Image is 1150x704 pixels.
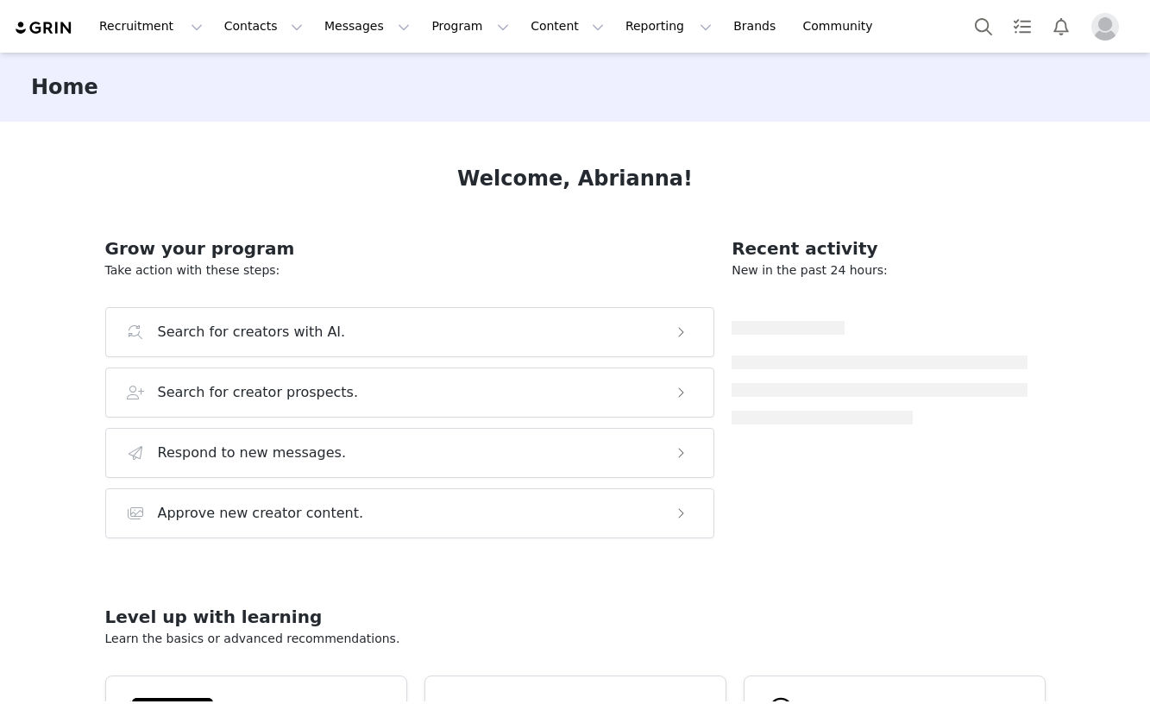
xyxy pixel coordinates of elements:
button: Search for creator prospects. [105,368,715,418]
a: Community [793,7,891,46]
h3: Home [31,72,98,103]
button: Profile [1081,13,1136,41]
h3: Search for creator prospects. [158,382,359,403]
h3: Respond to new messages. [158,443,347,463]
button: Content [520,7,614,46]
button: Program [421,7,519,46]
h1: Welcome, Abrianna! [457,163,693,194]
p: Learn the basics or advanced recommendations. [105,630,1046,648]
button: Messages [314,7,420,46]
a: Brands [723,7,791,46]
button: Reporting [615,7,722,46]
button: Search for creators with AI. [105,307,715,357]
button: Respond to new messages. [105,428,715,478]
button: Recruitment [89,7,213,46]
p: Take action with these steps: [105,261,715,280]
a: Tasks [1003,7,1041,46]
button: Approve new creator content. [105,488,715,538]
button: Search [965,7,1002,46]
p: New in the past 24 hours: [732,261,1027,280]
h2: Recent activity [732,236,1027,261]
h3: Approve new creator content. [158,503,364,524]
h3: Search for creators with AI. [158,322,346,343]
button: Contacts [214,7,313,46]
h2: Level up with learning [105,604,1046,630]
img: placeholder-profile.jpg [1091,13,1119,41]
img: grin logo [14,20,74,36]
button: Notifications [1042,7,1080,46]
h2: Grow your program [105,236,715,261]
